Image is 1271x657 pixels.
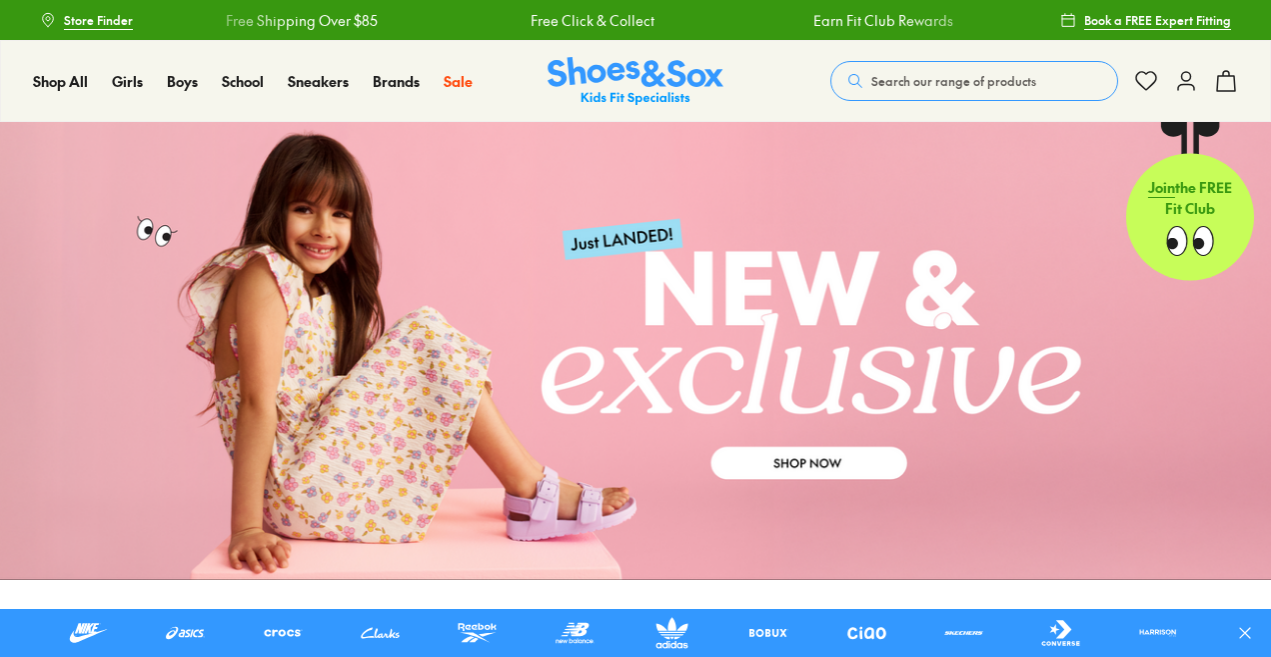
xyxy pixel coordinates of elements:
a: Jointhe FREE Fit Club [1126,121,1254,281]
a: Brands [373,71,420,92]
p: the FREE Fit Club [1126,161,1254,235]
a: Sneakers [288,71,349,92]
button: Search our range of products [830,61,1118,101]
span: Book a FREE Expert Fitting [1084,11,1231,29]
a: Store Finder [40,2,133,38]
a: Shoes & Sox [548,57,723,106]
a: Earn Fit Club Rewards [812,10,952,31]
span: Search our range of products [871,72,1036,90]
span: Brands [373,71,420,91]
a: Book a FREE Expert Fitting [1060,2,1231,38]
a: Free Click & Collect [530,10,653,31]
a: Free Shipping Over $85 [226,10,378,31]
a: Girls [112,71,143,92]
a: Boys [167,71,198,92]
a: Shop All [33,71,88,92]
span: Boys [167,71,198,91]
span: School [222,71,264,91]
span: Shop All [33,71,88,91]
span: Store Finder [64,11,133,29]
a: School [222,71,264,92]
span: Sale [444,71,473,91]
span: Girls [112,71,143,91]
span: Sneakers [288,71,349,91]
span: Join [1148,177,1175,197]
a: Sale [444,71,473,92]
img: SNS_Logo_Responsive.svg [548,57,723,106]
